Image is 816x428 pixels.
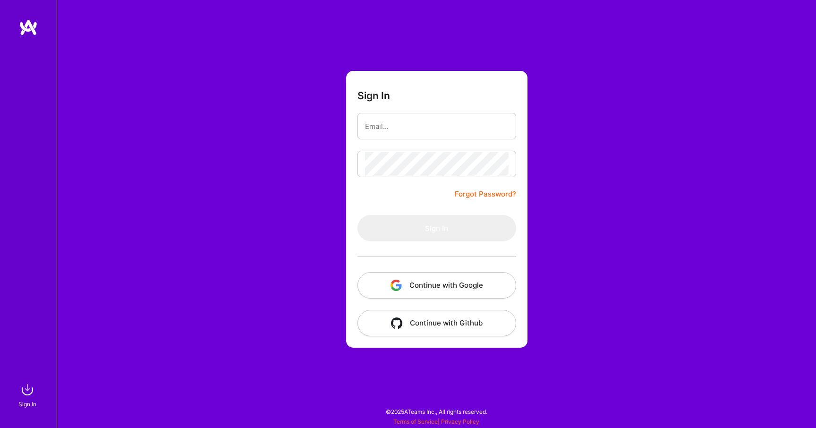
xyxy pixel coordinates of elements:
[357,272,516,299] button: Continue with Google
[365,114,509,138] input: Email...
[357,310,516,336] button: Continue with Github
[57,400,816,423] div: © 2025 ATeams Inc., All rights reserved.
[441,418,479,425] a: Privacy Policy
[357,90,390,102] h3: Sign In
[357,215,516,241] button: Sign In
[393,418,479,425] span: |
[20,380,37,409] a: sign inSign In
[391,280,402,291] img: icon
[455,188,516,200] a: Forgot Password?
[393,418,438,425] a: Terms of Service
[19,19,38,36] img: logo
[18,380,37,399] img: sign in
[391,317,402,329] img: icon
[18,399,36,409] div: Sign In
